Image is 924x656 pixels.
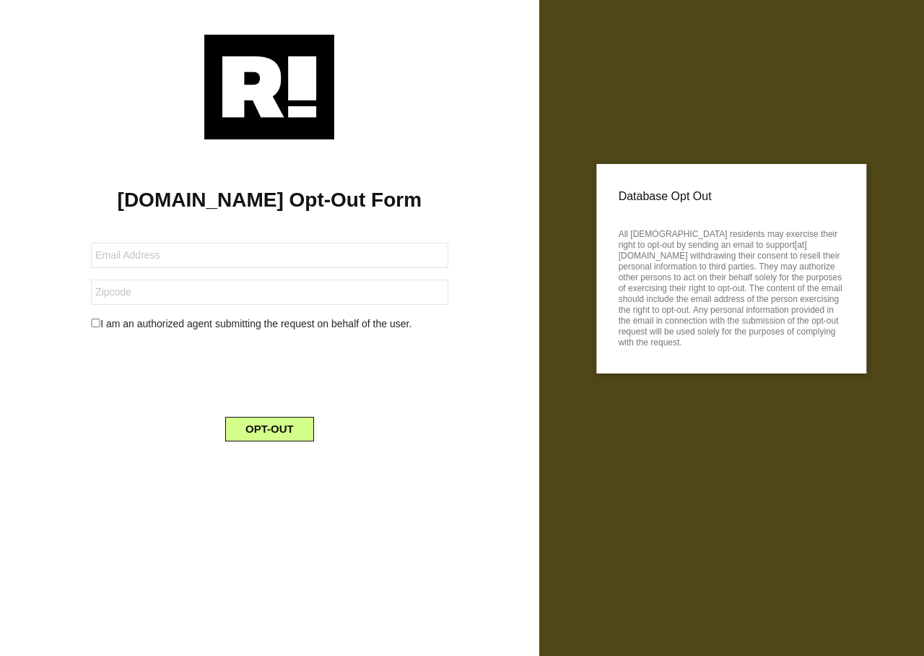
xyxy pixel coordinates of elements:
[91,280,448,305] input: Zipcode
[80,316,458,332] div: I am an authorized agent submitting the request on behalf of the user.
[619,186,845,207] p: Database Opt Out
[160,343,379,400] iframe: reCAPTCHA
[619,225,845,348] p: All [DEMOGRAPHIC_DATA] residents may exercise their right to opt-out by sending an email to suppo...
[91,243,448,268] input: Email Address
[22,188,518,212] h1: [DOMAIN_NAME] Opt-Out Form
[225,417,314,441] button: OPT-OUT
[204,35,334,139] img: Retention.com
